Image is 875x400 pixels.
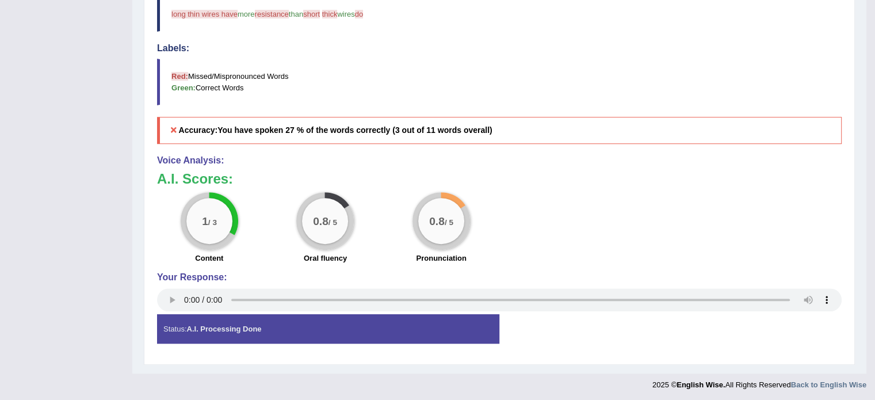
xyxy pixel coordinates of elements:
[157,272,842,283] h4: Your Response:
[303,10,320,18] span: short
[337,10,354,18] span: wires
[255,10,289,18] span: resistance
[652,374,866,390] div: 2025 © All Rights Reserved
[304,253,347,264] label: Oral fluency
[171,83,196,92] b: Green:
[238,10,255,18] span: more
[416,253,466,264] label: Pronunciation
[208,218,217,226] small: / 3
[791,380,866,389] a: Back to English Wise
[157,155,842,166] h4: Voice Analysis:
[171,10,238,18] span: long thin wires have
[289,10,303,18] span: than
[171,72,188,81] b: Red:
[157,117,842,144] h5: Accuracy:
[157,59,842,105] blockquote: Missed/Mispronounced Words Correct Words
[429,215,445,227] big: 0.8
[445,218,453,226] small: / 5
[322,10,338,18] span: thick
[195,253,223,264] label: Content
[157,314,499,344] div: Status:
[157,43,842,54] h4: Labels:
[157,171,233,186] b: A.I. Scores:
[314,215,329,227] big: 0.8
[355,10,363,18] span: do
[186,325,261,333] strong: A.I. Processing Done
[202,215,208,227] big: 1
[328,218,337,226] small: / 5
[677,380,725,389] strong: English Wise.
[217,125,492,135] b: You have spoken 27 % of the words correctly (3 out of 11 words overall)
